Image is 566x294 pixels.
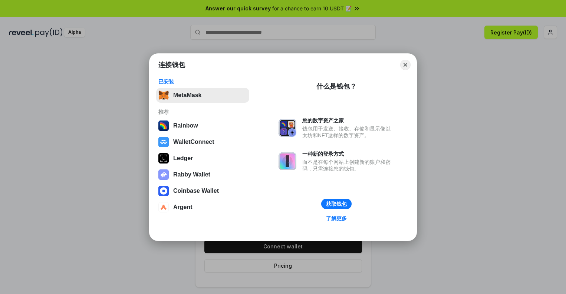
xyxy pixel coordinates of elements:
div: MetaMask [173,92,201,99]
h1: 连接钱包 [158,60,185,69]
button: Close [400,60,411,70]
div: 您的数字资产之家 [302,117,394,124]
button: WalletConnect [156,135,249,149]
div: 钱包用于发送、接收、存储和显示像以太坊和NFT这样的数字资产。 [302,125,394,139]
button: Ledger [156,151,249,166]
button: Argent [156,200,249,215]
img: svg+xml,%3Csvg%20width%3D%2228%22%20height%3D%2228%22%20viewBox%3D%220%200%2028%2028%22%20fill%3D... [158,186,169,196]
div: Coinbase Wallet [173,188,219,194]
div: 获取钱包 [326,201,347,207]
img: svg+xml,%3Csvg%20width%3D%2228%22%20height%3D%2228%22%20viewBox%3D%220%200%2028%2028%22%20fill%3D... [158,137,169,147]
img: svg+xml,%3Csvg%20xmlns%3D%22http%3A%2F%2Fwww.w3.org%2F2000%2Fsvg%22%20width%3D%2228%22%20height%3... [158,153,169,163]
img: svg+xml,%3Csvg%20xmlns%3D%22http%3A%2F%2Fwww.w3.org%2F2000%2Fsvg%22%20fill%3D%22none%22%20viewBox... [158,169,169,180]
img: svg+xml,%3Csvg%20width%3D%2228%22%20height%3D%2228%22%20viewBox%3D%220%200%2028%2028%22%20fill%3D... [158,202,169,212]
div: Ledger [173,155,193,162]
img: svg+xml,%3Csvg%20width%3D%22120%22%20height%3D%22120%22%20viewBox%3D%220%200%20120%20120%22%20fil... [158,120,169,131]
div: 推荐 [158,109,247,115]
button: 获取钱包 [321,199,352,209]
div: WalletConnect [173,139,214,145]
button: Coinbase Wallet [156,184,249,198]
img: svg+xml,%3Csvg%20xmlns%3D%22http%3A%2F%2Fwww.w3.org%2F2000%2Fsvg%22%20fill%3D%22none%22%20viewBox... [279,119,296,137]
a: 了解更多 [322,214,351,223]
div: 什么是钱包？ [316,82,356,91]
button: Rainbow [156,118,249,133]
div: 已安装 [158,78,247,85]
div: 而不是在每个网站上创建新的账户和密码，只需连接您的钱包。 [302,159,394,172]
div: Rabby Wallet [173,171,210,178]
div: 了解更多 [326,215,347,222]
div: Argent [173,204,192,211]
button: Rabby Wallet [156,167,249,182]
div: 一种新的登录方式 [302,151,394,157]
img: svg+xml,%3Csvg%20xmlns%3D%22http%3A%2F%2Fwww.w3.org%2F2000%2Fsvg%22%20fill%3D%22none%22%20viewBox... [279,152,296,170]
img: svg+xml,%3Csvg%20fill%3D%22none%22%20height%3D%2233%22%20viewBox%3D%220%200%2035%2033%22%20width%... [158,90,169,100]
div: Rainbow [173,122,198,129]
button: MetaMask [156,88,249,103]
